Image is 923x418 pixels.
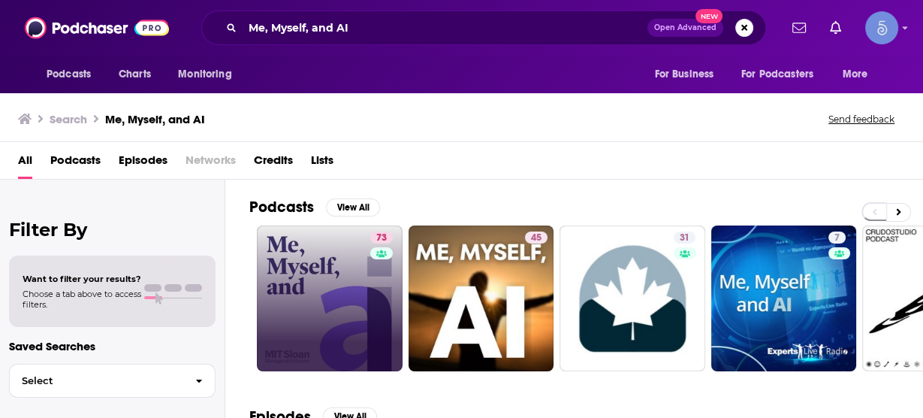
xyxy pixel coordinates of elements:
[105,112,205,126] h3: Me, Myself, and AI
[832,60,887,89] button: open menu
[741,64,813,85] span: For Podcasters
[834,231,840,246] span: 7
[644,60,732,89] button: open menu
[786,15,812,41] a: Show notifications dropdown
[531,231,541,246] span: 45
[9,339,216,353] p: Saved Searches
[254,148,293,179] a: Credits
[119,148,167,179] a: Episodes
[167,60,251,89] button: open menu
[828,232,846,244] a: 7
[654,24,716,32] span: Open Advanced
[10,376,183,386] span: Select
[186,148,236,179] span: Networks
[376,231,387,246] span: 73
[243,16,647,40] input: Search podcasts, credits, & more...
[865,11,898,44] span: Logged in as Spiral5-G1
[201,11,766,45] div: Search podcasts, credits, & more...
[9,364,216,398] button: Select
[36,60,110,89] button: open menu
[326,198,380,217] button: View All
[370,232,393,244] a: 73
[9,219,216,241] h2: Filter By
[249,198,380,217] a: PodcastsView All
[178,64,231,85] span: Monitoring
[843,64,868,85] span: More
[18,148,32,179] a: All
[47,64,91,85] span: Podcasts
[23,289,141,310] span: Choose a tab above to access filters.
[674,232,695,244] a: 31
[680,231,689,246] span: 31
[731,60,835,89] button: open menu
[25,14,169,42] img: Podchaser - Follow, Share and Rate Podcasts
[865,11,898,44] button: Show profile menu
[865,11,898,44] img: User Profile
[109,60,160,89] a: Charts
[23,274,141,284] span: Want to filter your results?
[525,232,547,244] a: 45
[560,226,705,371] a: 31
[257,226,403,371] a: 73
[119,64,151,85] span: Charts
[695,9,722,23] span: New
[711,226,857,371] a: 7
[654,64,713,85] span: For Business
[824,113,899,126] button: Send feedback
[647,19,723,37] button: Open AdvancedNew
[409,226,554,371] a: 45
[50,112,87,126] h3: Search
[824,15,847,41] a: Show notifications dropdown
[249,198,314,217] h2: Podcasts
[50,148,101,179] a: Podcasts
[311,148,333,179] a: Lists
